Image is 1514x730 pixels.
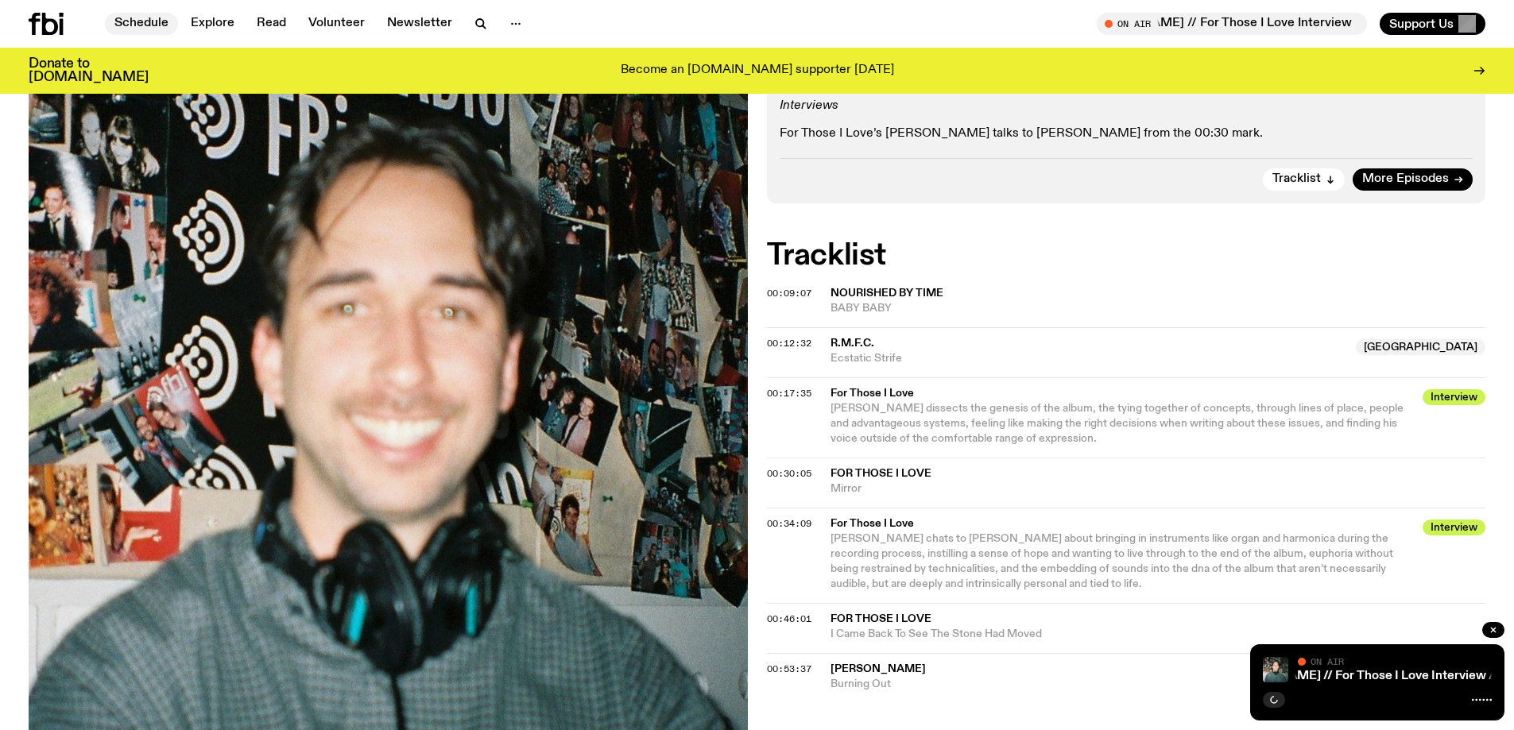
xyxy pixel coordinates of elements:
[767,387,811,400] span: 00:17:35
[29,57,149,84] h3: Donate to [DOMAIN_NAME]
[767,241,1486,270] h2: Tracklist
[831,481,1486,496] span: Mirror
[1263,657,1288,682] img: Radio presenter Ben Hansen sits in front of a wall of photos and an fbi radio sign. Film photo. B...
[767,337,811,350] span: 00:12:32
[1263,168,1345,191] button: Tracklist
[767,467,811,480] span: 00:30:05
[831,627,1486,642] span: I Came Back To See The Stone Had Moved
[1353,168,1473,191] a: More Episodes
[831,468,931,479] span: For Those I Love
[831,533,1393,589] span: [PERSON_NAME] chats to [PERSON_NAME] about bringing in instruments like organ and harmonica durin...
[831,677,1347,692] span: Burning Out
[831,338,874,349] span: R.M.F.C.
[831,403,1404,444] span: [PERSON_NAME] dissects the genesis of the album, the tying together of concepts, through lines of...
[831,516,1414,531] span: For Those I Love
[767,287,811,299] span: 00:09:07
[1272,173,1321,185] span: Tracklist
[621,64,894,78] p: Become an [DOMAIN_NAME] supporter [DATE]
[831,613,931,624] span: For Those I Love
[1362,173,1449,185] span: More Episodes
[767,612,811,625] span: 00:46:01
[1380,13,1485,35] button: Support Us
[1097,13,1367,35] button: On AirMornings with [PERSON_NAME] // For Those I Love Interview // [PERSON_NAME] Interview
[378,13,462,35] a: Newsletter
[181,13,244,35] a: Explore
[1423,389,1485,405] span: Interview
[1423,519,1485,535] span: Interview
[1389,17,1454,31] span: Support Us
[767,517,811,530] span: 00:34:09
[831,301,1486,316] span: BABY BABY
[780,126,1473,141] p: For Those I Love’s [PERSON_NAME] talks to [PERSON_NAME] from the 00:30 mark.
[105,13,178,35] a: Schedule
[767,662,811,675] span: 00:53:37
[780,99,838,112] em: Interviews
[831,288,943,299] span: Nourished By Time
[299,13,374,35] a: Volunteer
[831,351,1347,366] span: Ecstatic Strife
[831,663,926,674] span: [PERSON_NAME]
[247,13,296,35] a: Read
[1311,656,1344,666] span: On Air
[831,386,1414,401] span: For Those I Love
[1356,339,1485,355] span: [GEOGRAPHIC_DATA]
